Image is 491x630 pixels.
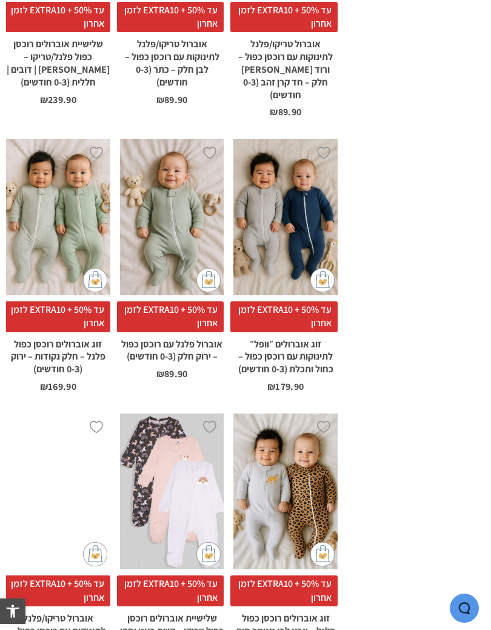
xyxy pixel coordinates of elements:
span: עד 50% + EXTRA10 לזמן אחרון [3,301,110,332]
h2: אוברול טריקו/פלנל לתינוקות עם רוכסן כפול – ורוד [PERSON_NAME] חלק – חד קרן זהב (0-3 חודשים) [233,32,338,101]
h2: אוברול טריקו/פלנל לתינוקות עם רוכסן כפול – לבן חלק – כתר (0-3 חודשים) [120,32,224,89]
span: עד 50% + EXTRA10 לזמן אחרון [3,2,110,33]
h2: זוג אוברולים רוכסן כפול פלנל – חלק נקודות – ירוק (0-3 חודשים) [6,332,110,376]
span: ₪ [267,380,275,393]
span: עד 50% + EXTRA10 לזמן אחרון [117,2,224,33]
span: ₪ [156,93,164,106]
span: עד 50% + EXTRA10 לזמן אחרון [117,301,224,332]
bdi: 179.90 [267,380,304,393]
span: ₪ [270,106,278,118]
img: cat-mini-atc.png [196,542,221,566]
bdi: 169.90 [40,380,76,393]
img: cat-mini-atc.png [83,268,107,292]
bdi: 89.90 [156,93,188,106]
span: ₪ [156,367,164,380]
bdi: 239.90 [40,93,76,106]
span: עד 50% + EXTRA10 לזמן אחרון [117,575,224,606]
h2: שלישיית אוברולים רוכסן כפול פלנל/טריקו – [PERSON_NAME] | דובים | חללית (0-3 חודשים) [6,32,110,89]
img: cat-mini-atc.png [310,542,335,566]
span: עד 50% + EXTRA10 לזמן אחרון [3,575,110,606]
bdi: 89.90 [156,367,188,380]
h2: אוברול פלנל עם רוכסן כפול – ירוק חלק (0-3 חודשים) [120,332,224,364]
iframe: פותח יישומון שאפשר לשוחח בו בצ'אט עם אחד הנציגים שלנו [450,594,479,624]
span: עד 50% + EXTRA10 לזמן אחרון [230,575,338,606]
span: עד 50% + EXTRA10 לזמן אחרון [230,2,338,33]
bdi: 89.90 [270,106,301,118]
span: ₪ [40,380,48,393]
a: זוג אוברולים רוכסן כפול פלנל - חלק נקודות - ירוק (0-3 חודשים) עד 50% + EXTRA10 לזמן אחרוןזוג אובר... [6,139,110,392]
span: ₪ [40,93,48,106]
img: cat-mini-atc.png [83,542,107,566]
a: זוג אוברולים ״וופל״ לתינוקות עם רוכסן כפול - כחול ותכלת (0-3 חודשים) עד 50% + EXTRA10 לזמן אחרוןז... [233,139,338,392]
img: cat-mini-atc.png [196,268,221,292]
h2: זוג אוברולים ״וופל״ לתינוקות עם רוכסן כפול – כחול ותכלת (0-3 חודשים) [233,332,338,376]
span: עד 50% + EXTRA10 לזמן אחרון [230,301,338,332]
a: אוברול פלנל עם רוכסן כפול - ירוק חלק (0-3 חודשים) עד 50% + EXTRA10 לזמן אחרוןאוברול פלנל עם רוכסן... [120,139,224,379]
img: cat-mini-atc.png [310,268,335,292]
